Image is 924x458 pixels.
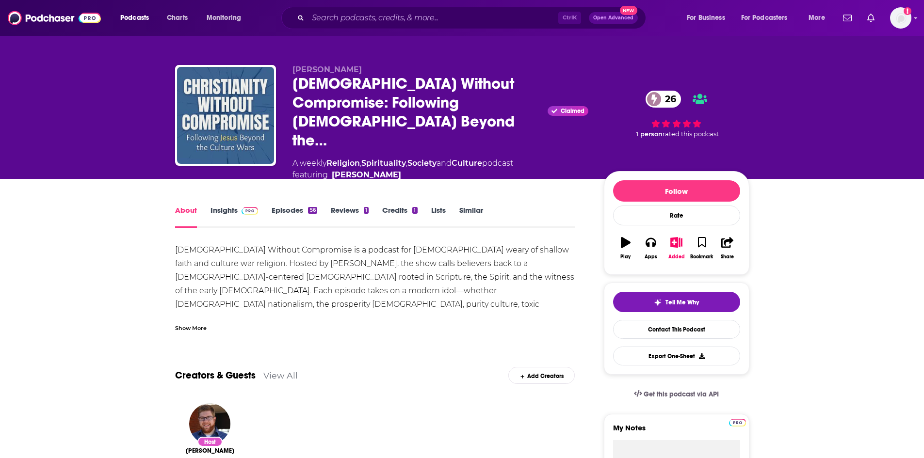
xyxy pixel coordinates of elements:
[735,10,802,26] button: open menu
[690,254,713,260] div: Bookmark
[646,91,681,108] a: 26
[613,347,740,365] button: Export One-Sheet
[593,16,633,20] span: Open Advanced
[729,419,746,426] img: Podchaser Pro
[644,390,719,398] span: Get this podcast via API
[308,10,558,26] input: Search podcasts, credits, & more...
[292,65,362,74] span: [PERSON_NAME]
[272,205,317,228] a: Episodes56
[620,6,637,15] span: New
[664,231,689,266] button: Added
[809,11,825,25] span: More
[242,207,259,215] img: Podchaser Pro
[207,11,241,25] span: Monitoring
[412,207,417,214] div: 1
[161,10,194,26] a: Charts
[332,169,401,181] a: Jake Doberenz
[360,158,361,168] span: ,
[167,11,188,25] span: Charts
[175,369,256,381] a: Creators & Guests
[292,169,513,181] span: featuring
[638,231,664,266] button: Apps
[431,205,446,228] a: Lists
[211,205,259,228] a: InsightsPodchaser Pro
[177,67,274,164] img: Christianity Without Compromise: Following Jesus Beyond the Culture Wars
[890,7,911,29] button: Show profile menu
[663,130,719,138] span: rated this podcast
[331,205,369,228] a: Reviews1
[689,231,714,266] button: Bookmark
[558,12,581,24] span: Ctrl K
[200,10,254,26] button: open menu
[561,109,584,113] span: Claimed
[308,207,317,214] div: 56
[890,7,911,29] img: User Profile
[613,205,740,225] div: Rate
[687,11,725,25] span: For Business
[654,299,662,306] img: tell me why sparkle
[839,10,856,26] a: Show notifications dropdown
[361,158,406,168] a: Spirituality
[189,403,230,444] img: Jake Doberenz
[508,367,575,384] div: Add Creators
[364,207,369,214] div: 1
[291,7,655,29] div: Search podcasts, credits, & more...
[406,158,407,168] span: ,
[613,292,740,312] button: tell me why sparkleTell Me Why
[175,205,197,228] a: About
[613,231,638,266] button: Play
[589,12,638,24] button: Open AdvancedNew
[729,417,746,426] a: Pro website
[437,158,452,168] span: and
[186,447,234,455] a: Jake Doberenz
[655,91,681,108] span: 26
[120,11,149,25] span: Podcasts
[8,9,101,27] img: Podchaser - Follow, Share and Rate Podcasts
[863,10,878,26] a: Show notifications dropdown
[113,10,162,26] button: open menu
[452,158,482,168] a: Culture
[645,254,657,260] div: Apps
[714,231,740,266] button: Share
[741,11,788,25] span: For Podcasters
[407,158,437,168] a: Society
[636,130,663,138] span: 1 person
[292,158,513,181] div: A weekly podcast
[459,205,483,228] a: Similar
[721,254,734,260] div: Share
[665,299,699,306] span: Tell Me Why
[620,254,631,260] div: Play
[613,423,740,440] label: My Notes
[680,10,737,26] button: open menu
[802,10,837,26] button: open menu
[613,320,740,339] a: Contact This Podcast
[326,158,360,168] a: Religion
[626,382,727,406] a: Get this podcast via API
[890,7,911,29] span: Logged in as luilaking
[382,205,417,228] a: Credits1
[186,447,234,455] span: [PERSON_NAME]
[604,65,749,163] div: 26 1 personrated this podcast
[904,7,911,15] svg: Add a profile image
[263,370,298,380] a: View All
[197,437,223,447] div: Host
[668,254,685,260] div: Added
[613,180,740,202] button: Follow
